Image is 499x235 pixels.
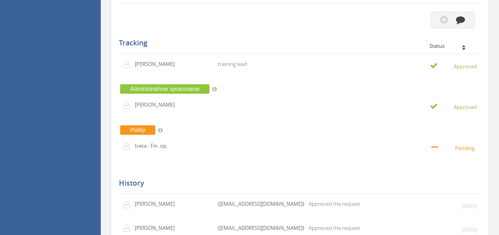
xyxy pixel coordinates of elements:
[123,201,135,209] img: user-icon.png
[430,62,477,70] small: Approved
[123,142,135,150] img: user-icon.png
[218,224,304,232] p: ([EMAIL_ADDRESS][DOMAIN_NAME])
[218,200,304,208] p: ([EMAIL_ADDRESS][DOMAIN_NAME])
[119,179,475,187] h5: History
[119,39,475,47] h5: Tracking
[135,101,180,109] p: [PERSON_NAME]
[462,226,477,233] small: [DATE]
[123,224,135,232] img: user-icon.png
[135,224,180,232] p: [PERSON_NAME]
[429,43,475,49] div: Status
[120,84,209,94] span: Administratívne spracovanie
[430,102,477,111] small: Approved
[123,60,135,68] img: user-icon.png
[123,102,135,109] img: user-icon.png
[135,200,180,208] p: [PERSON_NAME]
[309,200,360,208] p: Approved the request
[135,142,180,150] p: Iveta - Fin. op.
[120,125,155,135] span: Platby
[135,60,180,68] p: [PERSON_NAME]
[431,143,477,152] small: Pending
[218,60,247,68] p: training lead
[462,203,477,209] small: [DATE]
[309,224,360,232] p: Approved the request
